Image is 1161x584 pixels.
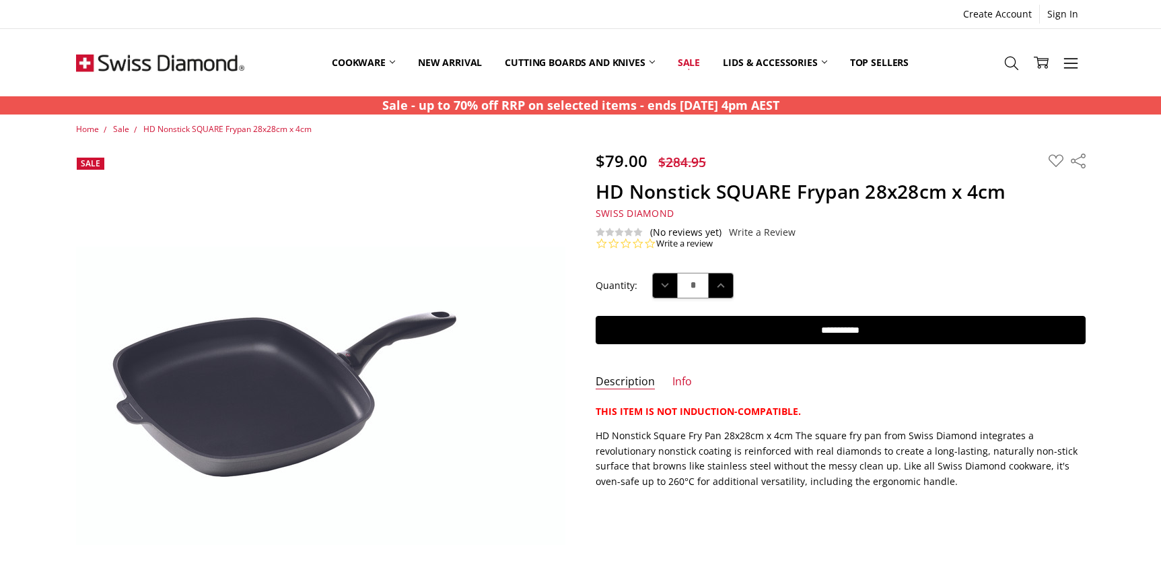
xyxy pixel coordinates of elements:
[596,375,655,390] a: Description
[1040,5,1086,24] a: Sign In
[839,32,920,92] a: Top Sellers
[656,238,713,250] a: Write a review
[113,123,129,135] a: Sale
[81,158,100,169] span: Sale
[596,150,647,172] span: $79.00
[596,180,1086,203] h1: HD Nonstick SQUARE Frypan 28x28cm x 4cm
[729,227,796,238] a: Write a Review
[596,428,1086,489] p: HD Nonstick Square Fry Pan 28x28cm x 4cm The square fry pan from Swiss Diamond integrates a revol...
[666,32,711,92] a: Sale
[650,227,722,238] span: (No reviews yet)
[382,97,779,113] strong: Sale - up to 70% off RRP on selected items - ends [DATE] 4pm AEST
[672,375,692,390] a: Info
[711,32,838,92] a: Lids & Accessories
[76,123,99,135] a: Home
[596,278,637,293] label: Quantity:
[493,32,666,92] a: Cutting boards and knives
[956,5,1039,24] a: Create Account
[407,32,493,92] a: New arrival
[658,153,706,171] span: $284.95
[320,32,407,92] a: Cookware
[143,123,312,135] a: HD Nonstick SQUARE Frypan 28x28cm x 4cm
[596,207,674,220] span: Swiss Diamond
[76,29,244,96] img: Free Shipping On Every Order
[596,405,801,418] strong: THIS ITEM IS NOT INDUCTION-COMPATIBLE.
